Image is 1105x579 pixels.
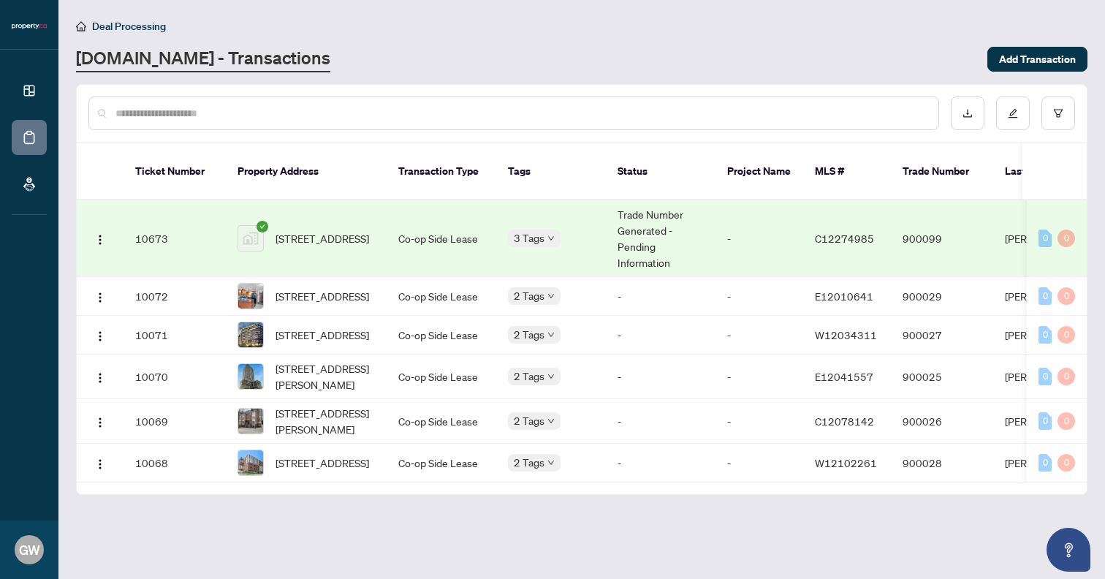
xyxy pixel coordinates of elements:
button: Logo [88,409,112,433]
img: thumbnail-img [238,284,263,309]
span: down [547,417,555,425]
td: 10070 [124,355,226,399]
th: Trade Number [891,143,993,200]
td: [PERSON_NAME] [993,277,1103,316]
th: MLS # [803,143,891,200]
td: 900028 [891,444,993,482]
td: 900029 [891,277,993,316]
span: filter [1053,108,1063,118]
th: Property Address [226,143,387,200]
button: Open asap [1047,528,1090,572]
td: - [606,355,715,399]
td: Co-op Side Lease [387,444,496,482]
td: Co-op Side Lease [387,399,496,444]
td: [PERSON_NAME] [993,316,1103,355]
th: Tags [496,143,606,200]
div: 0 [1038,454,1052,472]
button: filter [1041,96,1075,130]
td: Co-op Side Lease [387,200,496,277]
th: Transaction Type [387,143,496,200]
td: - [606,316,715,355]
button: Logo [88,284,112,308]
div: 0 [1038,230,1052,247]
img: Logo [94,292,106,303]
img: Logo [94,330,106,342]
span: [STREET_ADDRESS] [276,288,369,304]
div: 0 [1038,412,1052,430]
span: 3 Tags [514,230,544,246]
span: GW [19,540,40,560]
span: [STREET_ADDRESS][PERSON_NAME] [276,405,375,437]
td: [PERSON_NAME] [993,200,1103,277]
div: 0 [1057,326,1075,344]
button: download [951,96,984,130]
span: edit [1008,108,1018,118]
div: 0 [1057,454,1075,472]
img: Logo [94,372,106,384]
span: down [547,235,555,242]
td: [PERSON_NAME] [993,355,1103,399]
span: C12078142 [815,415,874,428]
div: 0 [1038,287,1052,305]
span: home [76,21,86,31]
button: Logo [88,227,112,250]
button: Logo [88,365,112,388]
img: Logo [94,234,106,246]
img: Logo [94,458,106,470]
td: - [715,316,803,355]
td: 10069 [124,399,226,444]
th: Project Name [715,143,803,200]
td: 10072 [124,277,226,316]
span: E12041557 [815,370,873,383]
span: down [547,292,555,300]
img: thumbnail-img [238,450,263,475]
span: E12010641 [815,289,873,303]
td: - [715,444,803,482]
span: Deal Processing [92,20,166,33]
td: - [715,277,803,316]
td: - [606,444,715,482]
img: Logo [94,417,106,428]
td: - [715,355,803,399]
td: 10068 [124,444,226,482]
span: 2 Tags [514,412,544,429]
button: edit [996,96,1030,130]
td: Co-op Side Lease [387,277,496,316]
td: 900027 [891,316,993,355]
td: 10673 [124,200,226,277]
img: thumbnail-img [238,226,263,251]
td: 900026 [891,399,993,444]
td: Co-op Side Lease [387,316,496,355]
td: 900025 [891,355,993,399]
button: Logo [88,323,112,347]
img: logo [12,22,47,31]
span: Add Transaction [999,48,1076,71]
th: Last Updated By [993,143,1103,200]
span: 2 Tags [514,368,544,385]
div: 0 [1057,230,1075,247]
td: - [715,200,803,277]
div: 0 [1038,326,1052,344]
div: 0 [1057,287,1075,305]
td: 10071 [124,316,226,355]
span: down [547,459,555,466]
img: thumbnail-img [238,364,263,389]
div: 0 [1057,412,1075,430]
span: download [962,108,973,118]
td: - [606,277,715,316]
span: W12102261 [815,456,877,469]
a: [DOMAIN_NAME] - Transactions [76,46,330,72]
span: 2 Tags [514,326,544,343]
span: C12274985 [815,232,874,245]
span: check-circle [257,221,268,232]
span: W12034311 [815,328,877,341]
span: [STREET_ADDRESS] [276,327,369,343]
td: Trade Number Generated - Pending Information [606,200,715,277]
td: [PERSON_NAME] [993,399,1103,444]
td: - [715,399,803,444]
span: [STREET_ADDRESS] [276,230,369,246]
img: thumbnail-img [238,409,263,434]
th: Ticket Number [124,143,226,200]
span: [STREET_ADDRESS][PERSON_NAME] [276,360,375,393]
div: 0 [1038,368,1052,385]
